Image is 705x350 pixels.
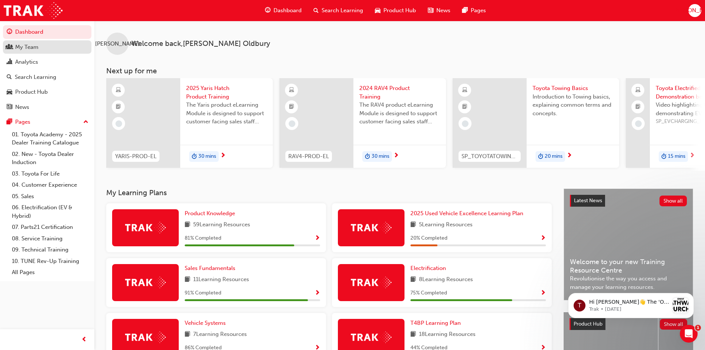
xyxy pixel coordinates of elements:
[410,289,447,297] span: 75 % Completed
[359,84,440,101] span: 2024 RAV4 Product Training
[7,104,12,111] span: news-icon
[185,209,238,218] a: Product Knowledge
[422,3,456,18] a: news-iconNews
[545,152,563,161] span: 20 mins
[410,320,461,326] span: T4BP Learning Plan
[193,220,250,230] span: 59 Learning Resources
[635,102,641,112] span: booktick-icon
[369,3,422,18] a: car-iconProduct Hub
[570,274,687,291] span: Revolutionise the way you access and manage your learning resources.
[116,102,121,112] span: booktick-icon
[315,234,320,243] button: Show Progress
[192,152,197,161] span: duration-icon
[7,59,12,66] span: chart-icon
[689,153,695,159] span: next-icon
[419,330,476,339] span: 18 Learning Resources
[9,221,91,233] a: 07. Parts21 Certification
[289,102,294,112] span: booktick-icon
[351,331,392,343] img: Trak
[259,3,308,18] a: guage-iconDashboard
[185,220,190,230] span: book-icon
[688,4,701,17] button: [PERSON_NAME]
[193,330,247,339] span: 7 Learning Resources
[9,149,91,168] a: 02. New - Toyota Dealer Induction
[7,29,12,36] span: guage-icon
[185,210,235,217] span: Product Knowledge
[3,70,91,84] a: Search Learning
[7,74,12,81] span: search-icon
[9,256,91,267] a: 10. TUNE Rev-Up Training
[393,153,399,159] span: next-icon
[125,277,166,288] img: Trak
[351,222,392,233] img: Trak
[125,222,166,233] img: Trak
[15,58,38,66] div: Analytics
[15,73,56,81] div: Search Learning
[365,152,370,161] span: duration-icon
[289,120,295,127] span: learningRecordVerb_NONE-icon
[7,44,12,51] span: people-icon
[273,6,302,15] span: Dashboard
[680,325,698,343] iframe: Intercom live chat
[186,84,267,101] span: 2025 Yaris Hatch Product Training
[115,120,122,127] span: learningRecordVerb_NONE-icon
[193,275,249,284] span: 11 Learning Resources
[471,6,486,15] span: Pages
[288,152,329,161] span: RAV4-PROD-EL
[538,152,543,161] span: duration-icon
[695,325,701,331] span: 1
[462,86,467,95] span: learningResourceType_ELEARNING-icon
[322,6,363,15] span: Search Learning
[313,6,319,15] span: search-icon
[462,120,469,127] span: learningRecordVerb_NONE-icon
[410,275,416,284] span: book-icon
[419,275,473,284] span: 8 Learning Resources
[635,86,641,95] span: laptop-icon
[540,234,546,243] button: Show Progress
[540,235,546,242] span: Show Progress
[3,25,91,39] a: Dashboard
[4,2,63,19] a: Trak
[15,43,38,51] div: My Team
[635,120,642,127] span: learningRecordVerb_NONE-icon
[279,78,446,168] a: RAV4-PROD-EL2024 RAV4 Product TrainingThe RAV4 product eLearning Module is designed to support cu...
[185,275,190,284] span: book-icon
[410,210,523,217] span: 2025 Used Vehicle Excellence Learning Plan
[81,335,87,344] span: prev-icon
[3,85,91,99] a: Product Hub
[668,152,685,161] span: 15 mins
[661,152,667,161] span: duration-icon
[186,101,267,126] span: The Yaris product eLearning Module is designed to support customer facing sales staff with introd...
[106,189,552,197] h3: My Learning Plans
[462,6,468,15] span: pages-icon
[265,6,271,15] span: guage-icon
[9,233,91,244] a: 08. Service Training
[15,103,29,111] div: News
[289,86,294,95] span: learningResourceType_ELEARNING-icon
[410,234,447,243] span: 20 % Completed
[315,235,320,242] span: Show Progress
[7,89,12,96] span: car-icon
[125,331,166,343] img: Trak
[3,100,91,114] a: News
[3,40,91,54] a: My Team
[9,129,91,149] a: 01. Toyota Academy - 2025 Dealer Training Catalogue
[185,319,229,327] a: Vehicle Systems
[372,152,389,161] span: 30 mins
[198,152,216,161] span: 30 mins
[315,289,320,298] button: Show Progress
[410,330,416,339] span: book-icon
[94,67,705,75] h3: Next up for me
[557,278,705,330] iframe: Intercom notifications message
[410,265,446,271] span: Electrification
[185,330,190,339] span: book-icon
[9,244,91,256] a: 09. Technical Training
[564,189,693,300] a: Latest NewsShow allWelcome to your new Training Resource CentreRevolutionise the way you access a...
[540,289,546,298] button: Show Progress
[115,152,157,161] span: YARIS-PROD-EL
[461,152,518,161] span: SP_TOYOTATOWING_0424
